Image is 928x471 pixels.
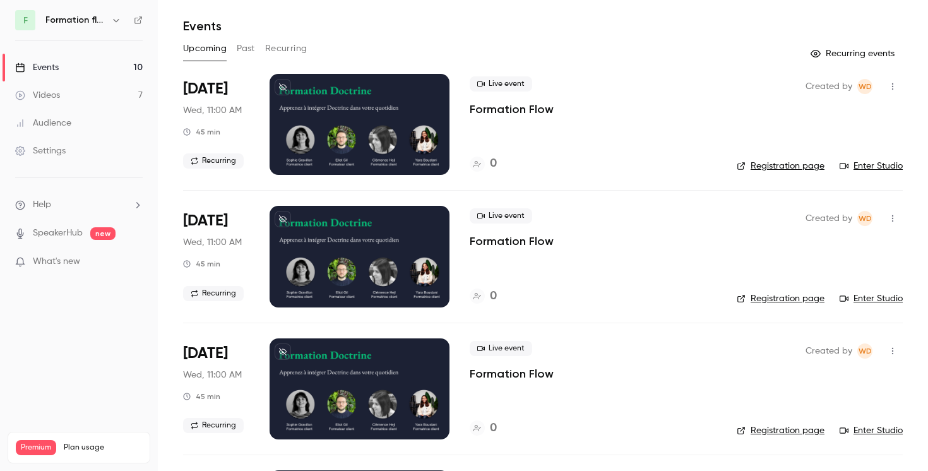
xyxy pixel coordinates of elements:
[183,206,249,307] div: Sep 3 Wed, 11:00 AM (Europe/Paris)
[23,14,28,27] span: F
[33,255,80,268] span: What's new
[470,76,532,92] span: Live event
[470,420,497,437] a: 0
[183,338,249,439] div: Sep 10 Wed, 11:00 AM (Europe/Paris)
[737,160,824,172] a: Registration page
[183,369,242,381] span: Wed, 11:00 AM
[183,286,244,301] span: Recurring
[183,153,244,169] span: Recurring
[737,292,824,305] a: Registration page
[859,79,872,94] span: WD
[15,145,66,157] div: Settings
[470,366,554,381] a: Formation Flow
[64,443,142,453] span: Plan usage
[15,89,60,102] div: Videos
[806,79,852,94] span: Created by
[183,18,222,33] h1: Events
[490,155,497,172] h4: 0
[857,79,872,94] span: Webinar Doctrine
[237,39,255,59] button: Past
[33,198,51,212] span: Help
[183,391,220,402] div: 45 min
[16,440,56,455] span: Premium
[806,343,852,359] span: Created by
[265,39,307,59] button: Recurring
[183,74,249,175] div: Aug 27 Wed, 11:00 AM (Europe/Paris)
[90,227,116,240] span: new
[805,44,903,64] button: Recurring events
[183,343,228,364] span: [DATE]
[470,208,532,224] span: Live event
[490,288,497,305] h4: 0
[470,288,497,305] a: 0
[15,198,143,212] li: help-dropdown-opener
[183,127,220,137] div: 45 min
[857,343,872,359] span: Webinar Doctrine
[470,341,532,356] span: Live event
[33,227,83,240] a: SpeakerHub
[470,155,497,172] a: 0
[183,211,228,231] span: [DATE]
[15,61,59,74] div: Events
[183,39,227,59] button: Upcoming
[490,420,497,437] h4: 0
[470,234,554,249] a: Formation Flow
[183,104,242,117] span: Wed, 11:00 AM
[840,292,903,305] a: Enter Studio
[183,259,220,269] div: 45 min
[183,79,228,99] span: [DATE]
[806,211,852,226] span: Created by
[128,256,143,268] iframe: Noticeable Trigger
[859,343,872,359] span: WD
[859,211,872,226] span: WD
[840,160,903,172] a: Enter Studio
[45,14,106,27] h6: Formation flow
[840,424,903,437] a: Enter Studio
[183,236,242,249] span: Wed, 11:00 AM
[737,424,824,437] a: Registration page
[15,117,71,129] div: Audience
[857,211,872,226] span: Webinar Doctrine
[183,418,244,433] span: Recurring
[470,102,554,117] a: Formation Flow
